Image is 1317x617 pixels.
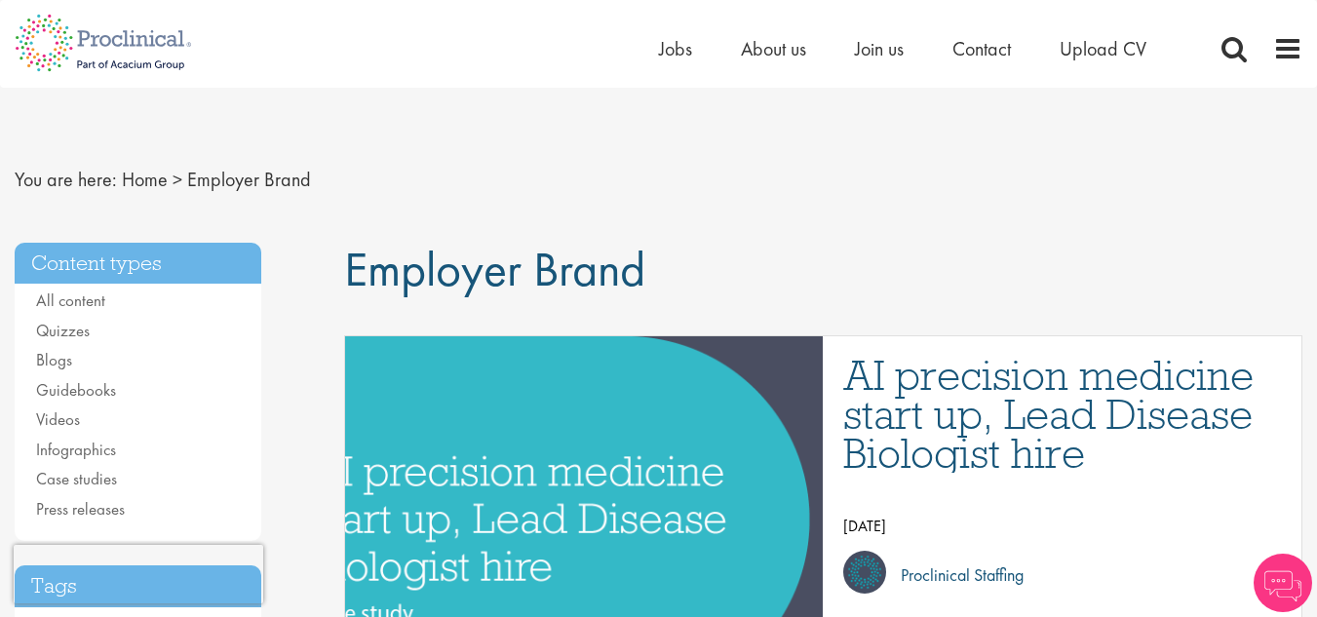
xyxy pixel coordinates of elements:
[36,349,72,370] a: Blogs
[886,560,1024,590] p: Proclinical Staffing
[36,320,90,341] a: Quizzes
[36,468,117,489] a: Case studies
[952,36,1011,61] a: Contact
[15,243,261,285] h3: Content types
[36,439,116,460] a: Infographics
[14,545,263,603] iframe: reCAPTCHA
[122,167,168,192] a: breadcrumb link
[659,36,692,61] a: Jobs
[344,238,645,300] span: Employer Brand
[741,36,806,61] a: About us
[1254,554,1312,612] img: Chatbot
[173,167,182,192] span: >
[15,167,117,192] span: You are here:
[843,551,886,594] img: Proclinical Staffing
[855,36,904,61] a: Join us
[187,167,311,192] span: Employer Brand
[36,408,80,430] a: Videos
[36,498,125,520] a: Press releases
[1060,36,1146,61] a: Upload CV
[36,289,105,311] a: All content
[843,551,1282,599] a: Proclinical Staffing Proclinical Staffing
[843,512,1282,541] p: [DATE]
[36,379,116,401] a: Guidebooks
[843,356,1282,473] a: AI precision medicine start up, Lead Disease Biologist hire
